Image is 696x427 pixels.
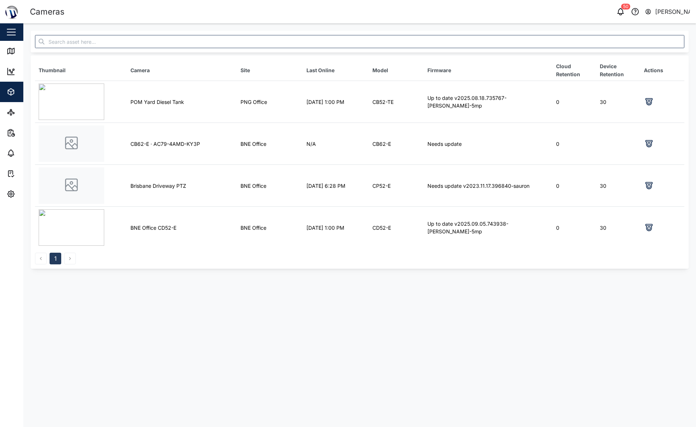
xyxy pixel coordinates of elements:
button: 1 [50,253,61,264]
div: Brisbane Driveway PTZ [130,182,233,190]
td: CB52-TE [369,81,424,123]
td: N/A [303,123,369,165]
th: Device Retention [596,60,640,81]
div: Sites [19,108,36,116]
div: BNE Office CD52-E [130,224,233,232]
td: BNE Office [237,207,303,249]
th: Firmware [424,60,552,81]
div: Needs update [427,140,548,148]
div: Map [19,47,35,55]
td: PNG Office [237,81,303,123]
div: Reports [19,129,44,137]
td: 30 [596,207,640,249]
button: [PERSON_NAME] [645,7,690,17]
td: 0 [552,165,597,207]
td: BNE Office [237,165,303,207]
div: Up to date v2025.08.18.735767-[PERSON_NAME]-5mp [427,94,548,110]
td: CD52-E [369,207,424,249]
td: [DATE] 1:00 PM [303,207,369,249]
div: Alarms [19,149,42,157]
div: 50 [621,4,630,9]
td: [DATE] 1:00 PM [303,81,369,123]
input: Search asset here... [35,35,684,48]
td: CP52-E [369,165,424,207]
td: BNE Office [237,123,303,165]
th: Last Online [303,60,369,81]
td: 30 [596,165,640,207]
td: [DATE] 6:28 PM [303,165,369,207]
th: Actions [640,60,684,81]
div: CB62-E · AC79-4AMD-KY3P [130,140,233,148]
div: Assets [19,88,42,96]
td: 30 [596,81,640,123]
td: 0 [552,123,597,165]
div: Settings [19,190,45,198]
div: Cameras [30,5,64,18]
div: [PERSON_NAME] [655,7,690,16]
img: e90bf7dc-35bd-4d00-b33c-ca5be7d56cbc [39,84,104,120]
div: Tasks [19,170,39,178]
th: Cloud Retention [552,60,597,81]
img: Main Logo [4,4,20,20]
th: Thumbnail [35,60,127,81]
th: Model [369,60,424,81]
div: Up to date v2025.09.05.743938-[PERSON_NAME]-5mp [427,220,548,236]
td: 0 [552,81,597,123]
th: Camera [127,60,237,81]
img: edf9bca1-b697-40d9-8c9a-465f072fd865 [39,209,104,246]
div: Needs update v2023.11.17.396840-sauron [427,182,548,190]
th: Site [237,60,303,81]
td: CB62-E [369,123,424,165]
td: 0 [552,207,597,249]
div: POM Yard Diesel Tank [130,98,233,106]
div: Dashboard [19,67,52,75]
